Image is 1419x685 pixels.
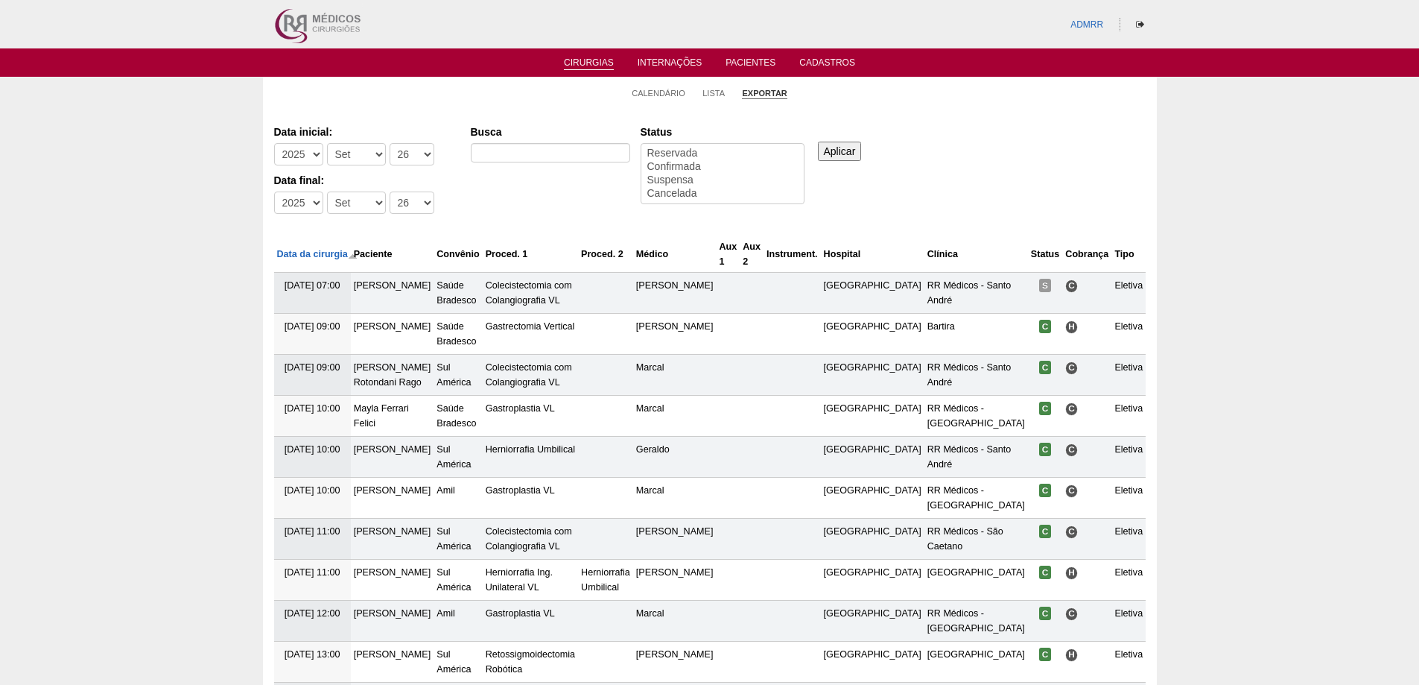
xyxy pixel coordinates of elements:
[285,362,340,373] span: [DATE] 09:00
[1039,279,1051,292] span: Suspensa
[1065,362,1078,374] span: Consultório
[434,396,482,437] td: Saúde Bradesco
[351,236,434,273] th: Paciente
[924,236,1028,273] th: Clínica
[646,187,799,201] option: Cancelada
[1111,478,1146,519] td: Eletiva
[483,396,578,437] td: Gastroplastia VL
[1065,566,1078,579] span: Hospital
[483,560,578,601] td: Herniorrafia Ing. Unilateral VL
[702,88,725,98] a: Lista
[285,526,340,537] span: [DATE] 11:00
[646,147,799,160] option: Reservada
[351,314,434,355] td: [PERSON_NAME]
[632,88,685,98] a: Calendário
[434,355,482,396] td: Sul América
[1111,236,1146,273] th: Tipo
[641,124,804,139] label: Status
[1111,273,1146,314] td: Eletiva
[434,437,482,478] td: Sul América
[924,355,1028,396] td: RR Médicos - Santo André
[351,437,434,478] td: [PERSON_NAME]
[633,396,717,437] td: Marcal
[1111,560,1146,601] td: Eletiva
[716,236,740,273] th: Aux 1
[1111,642,1146,683] td: Eletiva
[924,478,1028,519] td: RR Médicos - [GEOGRAPHIC_DATA]
[351,396,434,437] td: Mayla Ferrari Felici
[633,314,717,355] td: [PERSON_NAME]
[277,249,358,259] a: Data da cirurgia
[924,437,1028,478] td: RR Médicos - Santo André
[434,273,482,314] td: Saúde Bradesco
[434,519,482,560] td: Sul América
[1039,402,1052,415] span: Confirmada
[434,642,482,683] td: Sul América
[578,236,633,273] th: Proced. 2
[924,273,1028,314] td: RR Médicos - Santo André
[1065,607,1078,620] span: Consultório
[924,519,1028,560] td: RR Médicos - São Caetano
[633,437,717,478] td: Geraldo
[1065,321,1078,333] span: Hospital
[1065,648,1078,661] span: Hospital
[821,478,924,519] td: [GEOGRAPHIC_DATA]
[285,321,340,332] span: [DATE] 09:00
[483,642,578,683] td: Retossigmoidectomia Robótica
[821,601,924,642] td: [GEOGRAPHIC_DATA]
[285,608,340,619] span: [DATE] 12:00
[821,519,924,560] td: [GEOGRAPHIC_DATA]
[285,485,340,496] span: [DATE] 10:00
[471,124,630,139] label: Busca
[285,444,340,455] span: [DATE] 10:00
[742,88,787,99] a: Exportar
[633,478,717,519] td: Marcal
[483,478,578,519] td: Gastroplastia VL
[483,355,578,396] td: Colecistectomia com Colangiografia VL
[483,236,578,273] th: Proced. 1
[1111,601,1146,642] td: Eletiva
[351,273,434,314] td: [PERSON_NAME]
[483,519,578,560] td: Colecistectomia com Colangiografia VL
[274,124,456,139] label: Data inicial:
[633,273,717,314] td: [PERSON_NAME]
[821,355,924,396] td: [GEOGRAPHIC_DATA]
[351,560,434,601] td: [PERSON_NAME]
[924,601,1028,642] td: RR Médicos - [GEOGRAPHIC_DATA]
[924,396,1028,437] td: RR Médicos - [GEOGRAPHIC_DATA]
[1039,648,1052,661] span: Confirmada
[1111,314,1146,355] td: Eletiva
[483,314,578,355] td: Gastrectomia Vertical
[1065,484,1078,497] span: Consultório
[1039,320,1052,333] span: Confirmada
[821,273,924,314] td: [GEOGRAPHIC_DATA]
[633,601,717,642] td: Marcal
[285,649,340,660] span: [DATE] 13:00
[1065,525,1078,538] span: Consultório
[646,174,799,187] option: Suspensa
[821,396,924,437] td: [GEOGRAPHIC_DATA]
[821,560,924,601] td: [GEOGRAPHIC_DATA]
[434,560,482,601] td: Sul América
[285,280,340,291] span: [DATE] 07:00
[1111,355,1146,396] td: Eletiva
[1039,443,1052,456] span: Confirmada
[1039,566,1052,579] span: Confirmada
[351,355,434,396] td: [PERSON_NAME] Rotondani Rago
[1065,280,1078,292] span: Consultório
[1039,525,1052,538] span: Confirmada
[483,601,578,642] td: Gastroplastia VL
[821,314,924,355] td: [GEOGRAPHIC_DATA]
[434,478,482,519] td: Amil
[633,236,717,273] th: Médico
[740,236,764,273] th: Aux 2
[633,642,717,683] td: [PERSON_NAME]
[348,250,358,260] img: ordem decrescente
[434,236,482,273] th: Convênio
[1111,437,1146,478] td: Eletiva
[633,355,717,396] td: Marcal
[1039,361,1052,374] span: Confirmada
[274,173,456,188] label: Data final:
[638,57,702,72] a: Internações
[646,160,799,174] option: Confirmada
